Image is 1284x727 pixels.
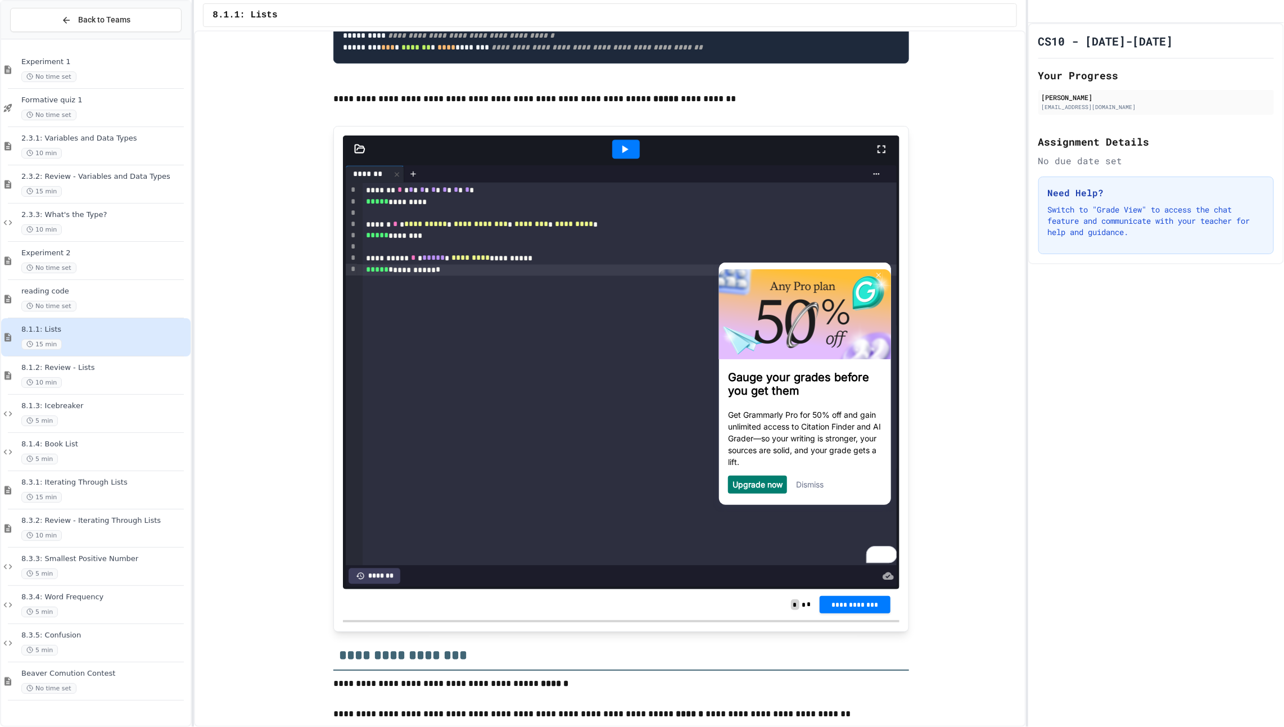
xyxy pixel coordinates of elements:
span: 8.3.2: Review - Iterating Through Lists [21,516,188,526]
span: 15 min [21,339,62,350]
span: 8.1.1: Lists [21,325,188,335]
p: Get Grammarly Pro for 50% off and gain unlimited access to Citation Finder and AI Grader—so your ... [15,146,169,205]
img: b691f0dbac2949fda2ab1b53a00960fb-306x160.png [6,7,178,97]
span: Formative quiz 1 [21,96,188,105]
span: 5 min [21,607,58,617]
h1: CS10 - [DATE]-[DATE] [1038,33,1173,49]
span: reading code [21,287,188,296]
span: 8.1.3: Icebreaker [21,401,188,411]
img: close_x_white.png [164,10,168,15]
span: 8.3.5: Confusion [21,631,188,640]
span: Experiment 2 [21,249,188,258]
span: 2.3.3: What's the Type? [21,210,188,220]
span: 8.3.4: Word Frequency [21,593,188,602]
h3: Gauge your grades before you get them [15,108,169,135]
span: Beaver Comution Contest [21,669,188,679]
h2: Assignment Details [1038,134,1274,150]
span: No time set [21,71,76,82]
span: 8.1.1: Lists [213,8,277,22]
span: 5 min [21,568,58,579]
span: 8.1.2: Review - Lists [21,363,188,373]
span: 8.1.4: Book List [21,440,188,449]
span: Experiment 1 [21,57,188,67]
span: 15 min [21,186,62,197]
span: 2.3.2: Review - Variables and Data Types [21,172,188,182]
span: 5 min [21,645,58,656]
span: No time set [21,683,76,694]
a: Upgrade now [20,217,70,227]
span: 10 min [21,224,62,235]
div: No due date set [1038,154,1274,168]
span: No time set [21,263,76,273]
p: Switch to "Grade View" to access the chat feature and communicate with your teacher for help and ... [1048,204,1264,238]
h2: Your Progress [1038,67,1274,83]
span: 8.3.3: Smallest Positive Number [21,554,188,564]
span: 15 min [21,492,62,503]
span: No time set [21,110,76,120]
div: [EMAIL_ADDRESS][DOMAIN_NAME] [1042,103,1271,111]
span: 10 min [21,148,62,159]
span: 5 min [21,416,58,426]
div: To enrich screen reader interactions, please activate Accessibility in Grammarly extension settings [363,182,897,565]
span: 2.3.1: Variables and Data Types [21,134,188,143]
div: [PERSON_NAME] [1042,92,1271,102]
h3: Need Help? [1048,186,1264,200]
button: Back to Teams [10,8,182,32]
span: 10 min [21,530,62,541]
span: 5 min [21,454,58,464]
a: Dismiss [83,217,111,227]
span: 10 min [21,377,62,388]
span: Back to Teams [78,14,130,26]
span: 8.3.1: Iterating Through Lists [21,478,188,487]
span: No time set [21,301,76,311]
